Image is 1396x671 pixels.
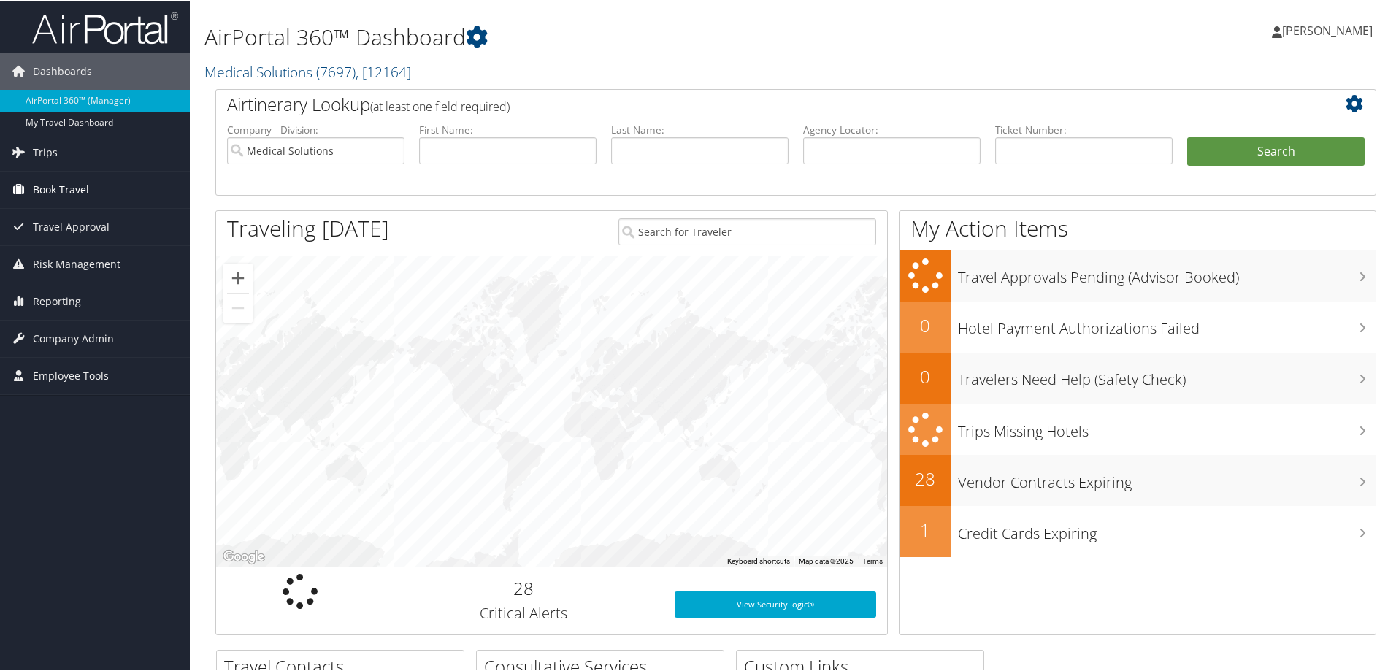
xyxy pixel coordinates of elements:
[220,546,268,565] img: Google
[1187,136,1365,165] button: Search
[395,602,653,622] h3: Critical Alerts
[316,61,356,80] span: ( 7697 )
[204,20,993,51] h1: AirPortal 360™ Dashboard
[958,361,1376,388] h3: Travelers Need Help (Safety Check)
[419,121,597,136] label: First Name:
[900,300,1376,351] a: 0Hotel Payment Authorizations Failed
[900,453,1376,505] a: 28Vendor Contracts Expiring
[900,363,951,388] h2: 0
[1272,7,1387,51] a: [PERSON_NAME]
[33,282,81,318] span: Reporting
[862,556,883,564] a: Terms (opens in new tab)
[370,97,510,113] span: (at least one field required)
[900,248,1376,300] a: Travel Approvals Pending (Advisor Booked)
[727,555,790,565] button: Keyboard shortcuts
[33,170,89,207] span: Book Travel
[1282,21,1373,37] span: [PERSON_NAME]
[33,245,120,281] span: Risk Management
[958,310,1376,337] h3: Hotel Payment Authorizations Failed
[958,258,1376,286] h3: Travel Approvals Pending (Advisor Booked)
[958,515,1376,542] h3: Credit Cards Expiring
[32,9,178,44] img: airportal-logo.png
[675,590,876,616] a: View SecurityLogic®
[900,212,1376,242] h1: My Action Items
[900,465,951,490] h2: 28
[900,516,951,541] h2: 1
[33,133,58,169] span: Trips
[227,121,404,136] label: Company - Division:
[227,212,389,242] h1: Traveling [DATE]
[958,413,1376,440] h3: Trips Missing Hotels
[227,91,1268,115] h2: Airtinerary Lookup
[356,61,411,80] span: , [ 12164 ]
[958,464,1376,491] h3: Vendor Contracts Expiring
[900,402,1376,454] a: Trips Missing Hotels
[611,121,789,136] label: Last Name:
[33,356,109,393] span: Employee Tools
[803,121,981,136] label: Agency Locator:
[618,217,876,244] input: Search for Traveler
[395,575,653,599] h2: 28
[223,262,253,291] button: Zoom in
[900,312,951,337] h2: 0
[220,546,268,565] a: Open this area in Google Maps (opens a new window)
[799,556,854,564] span: Map data ©2025
[900,505,1376,556] a: 1Credit Cards Expiring
[33,319,114,356] span: Company Admin
[223,292,253,321] button: Zoom out
[995,121,1173,136] label: Ticket Number:
[204,61,411,80] a: Medical Solutions
[33,207,110,244] span: Travel Approval
[900,351,1376,402] a: 0Travelers Need Help (Safety Check)
[33,52,92,88] span: Dashboards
